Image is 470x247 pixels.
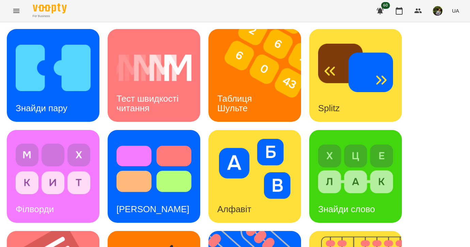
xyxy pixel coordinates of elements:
img: b75e9dd987c236d6cf194ef640b45b7d.jpg [433,6,442,16]
a: Таблиця ШультеТаблиця Шульте [208,29,301,122]
a: Знайди паруЗнайди пару [7,29,99,122]
img: Знайди пару [16,38,91,98]
a: Тест швидкості читанняТест швидкості читання [108,29,200,122]
h3: Знайди слово [318,204,375,214]
img: Філворди [16,139,91,199]
button: Menu [8,3,25,19]
span: For Business [33,14,67,18]
h3: Філворди [16,204,54,214]
span: 60 [381,2,390,9]
h3: Splitz [318,103,340,113]
h3: Таблиця Шульте [217,93,254,113]
a: Тест Струпа[PERSON_NAME] [108,130,200,223]
img: Splitz [318,38,393,98]
a: SplitzSplitz [309,29,402,122]
a: АлфавітАлфавіт [208,130,301,223]
img: Тест швидкості читання [116,38,191,98]
a: Знайди словоЗнайди слово [309,130,402,223]
h3: Знайди пару [16,103,67,113]
img: Voopty Logo [33,3,67,13]
h3: [PERSON_NAME] [116,204,189,214]
h3: Тест швидкості читання [116,93,181,113]
img: Тест Струпа [116,139,191,199]
button: UA [449,4,462,17]
img: Знайди слово [318,139,393,199]
span: UA [452,7,459,14]
img: Таблиця Шульте [208,29,310,122]
h3: Алфавіт [217,204,251,214]
img: Алфавіт [217,139,292,199]
a: ФілвордиФілворди [7,130,99,223]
